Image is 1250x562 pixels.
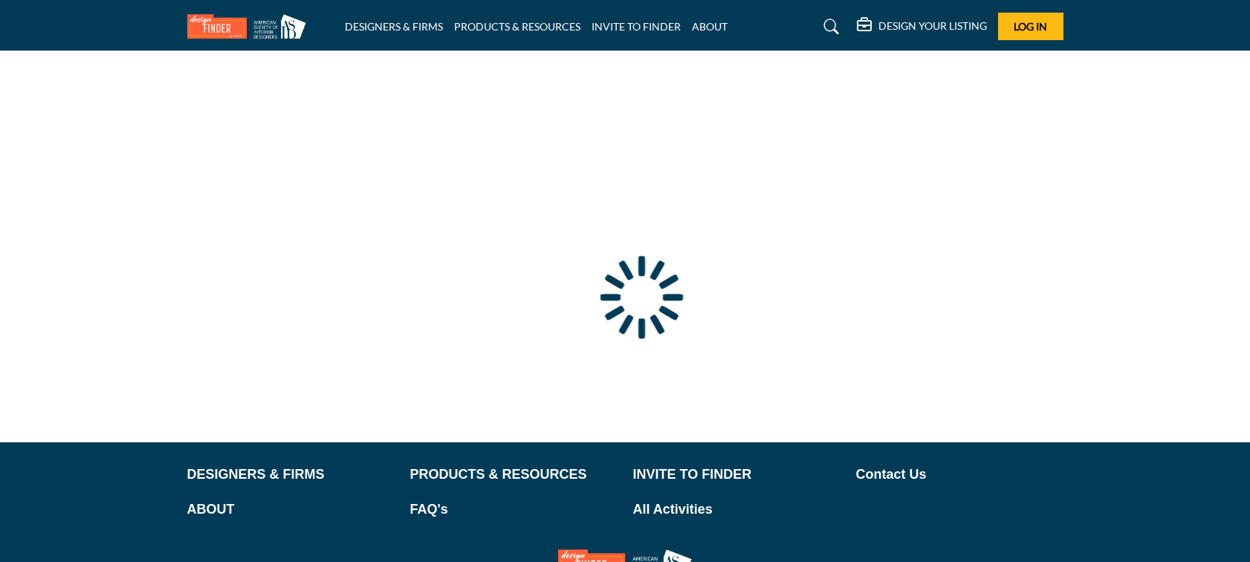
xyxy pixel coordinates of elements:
h5: DESIGN YOUR LISTING [878,19,987,33]
a: INVITE TO FINDER [633,465,841,485]
a: DESIGNERS & FIRMS [345,20,443,33]
a: All Activities [633,500,841,520]
a: PRODUCTS & RESOURCES [454,20,580,33]
a: ABOUT [187,500,395,520]
a: PRODUCTS & RESOURCES [410,465,618,485]
a: ABOUT [692,20,728,33]
a: INVITE TO FINDER [592,20,681,33]
a: Contact Us [856,465,1063,485]
a: DESIGNERS & FIRMS [187,465,395,485]
a: FAQ's [410,500,618,520]
div: DESIGN YOUR LISTING [857,18,987,36]
a: Search [809,15,849,39]
span: Log In [1014,20,1047,33]
button: Log In [998,13,1063,40]
img: Site Logo [187,14,314,39]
